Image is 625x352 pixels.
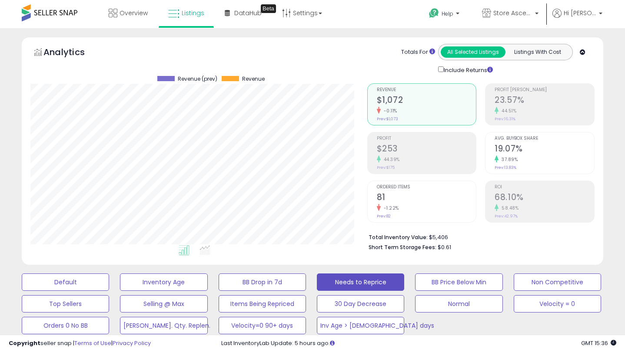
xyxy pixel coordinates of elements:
[441,46,505,58] button: All Selected Listings
[74,339,111,347] a: Terms of Use
[499,108,516,114] small: 44.51%
[369,234,428,241] b: Total Inventory Value:
[377,165,395,170] small: Prev: $175
[369,231,588,242] li: $5,406
[514,273,601,291] button: Non Competitive
[422,1,468,28] a: Help
[377,192,476,204] h2: 81
[493,9,532,17] span: Store Ascend
[317,317,404,334] button: Inv Age > [DEMOGRAPHIC_DATA] days
[381,156,400,163] small: 44.39%
[381,108,397,114] small: -0.11%
[219,295,306,313] button: Items Being Repriced
[261,4,276,13] div: Tooltip anchor
[317,273,404,291] button: Needs to Reprice
[113,339,151,347] a: Privacy Policy
[495,214,518,219] small: Prev: 42.97%
[377,136,476,141] span: Profit
[317,295,404,313] button: 30 Day Decrease
[43,46,102,60] h5: Analytics
[242,76,265,82] span: Revenue
[377,95,476,107] h2: $1,072
[495,185,594,190] span: ROI
[9,339,151,348] div: seller snap | |
[429,8,439,19] i: Get Help
[377,185,476,190] span: Ordered Items
[178,76,217,82] span: Revenue (prev)
[415,295,502,313] button: Normal
[495,95,594,107] h2: 23.57%
[234,9,262,17] span: DataHub
[495,88,594,92] span: Profit [PERSON_NAME]
[377,88,476,92] span: Revenue
[219,317,306,334] button: Velocity=0 90+ days
[401,48,435,56] div: Totals For
[495,165,516,170] small: Prev: 13.83%
[495,136,594,141] span: Avg. Buybox Share
[377,116,398,122] small: Prev: $1,073
[581,339,616,347] span: 2025-09-11 15:36 GMT
[442,10,453,17] span: Help
[564,9,596,17] span: Hi [PERSON_NAME]
[22,317,109,334] button: Orders 0 No BB
[514,295,601,313] button: Velocity = 0
[369,243,436,251] b: Short Term Storage Fees:
[221,339,616,348] div: Last InventoryLab Update: 5 hours ago.
[377,214,391,219] small: Prev: 82
[120,295,207,313] button: Selling @ Max
[505,46,570,58] button: Listings With Cost
[495,116,515,122] small: Prev: 16.31%
[552,9,602,28] a: Hi [PERSON_NAME]
[438,243,451,251] span: $0.61
[495,144,594,155] h2: 19.07%
[495,192,594,204] h2: 68.10%
[182,9,204,17] span: Listings
[219,273,306,291] button: BB Drop in 7d
[120,9,148,17] span: Overview
[120,273,207,291] button: Inventory Age
[432,65,503,75] div: Include Returns
[9,339,40,347] strong: Copyright
[499,205,519,211] small: 58.48%
[499,156,518,163] small: 37.89%
[377,144,476,155] h2: $253
[415,273,502,291] button: BB Price Below Min
[120,317,207,334] button: [PERSON_NAME]. Qty. Replen.
[22,295,109,313] button: Top Sellers
[381,205,399,211] small: -1.22%
[22,273,109,291] button: Default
